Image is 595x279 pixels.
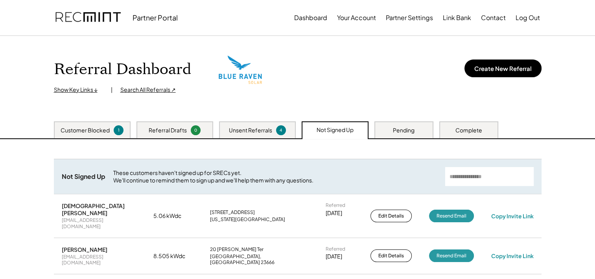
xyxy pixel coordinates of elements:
div: Search All Referrals ↗ [120,86,176,94]
div: [DATE] [326,209,342,217]
div: Not Signed Up [317,126,354,134]
div: [EMAIL_ADDRESS][DOMAIN_NAME] [62,217,136,229]
div: [DEMOGRAPHIC_DATA][PERSON_NAME] [62,202,136,216]
button: Partner Settings [386,10,433,26]
button: Create New Referral [464,60,542,77]
div: Copy Invite Link [491,212,533,219]
div: [DATE] [326,253,342,260]
div: 5.06 kWdc [153,212,193,220]
button: Your Account [337,10,376,26]
img: recmint-logotype%403x.png [55,4,121,31]
button: Dashboard [294,10,327,26]
div: Not Signed Up [62,173,105,181]
button: Link Bank [443,10,471,26]
div: 0 [192,127,199,133]
button: Resend Email [429,210,474,222]
div: Referred [326,246,345,252]
button: Log Out [516,10,540,26]
div: 8.505 kWdc [153,252,193,260]
button: Edit Details [370,210,412,222]
h1: Referral Dashboard [54,60,191,79]
div: [US_STATE][GEOGRAPHIC_DATA] [210,216,285,223]
div: Customer Blocked [61,126,110,134]
button: Resend Email [429,249,474,262]
div: Partner Portal [133,13,178,22]
div: Complete [455,126,482,134]
div: [STREET_ADDRESS] [210,209,255,216]
div: Copy Invite Link [491,252,533,259]
div: Referral Drafts [149,126,187,134]
div: Show Key Links ↓ [54,86,103,94]
div: Unsent Referrals [229,126,272,134]
div: [EMAIL_ADDRESS][DOMAIN_NAME] [62,254,136,266]
img: blue-raven-solar.png [219,56,262,84]
button: Contact [481,10,506,26]
div: Pending [393,126,414,134]
div: [PERSON_NAME] [62,246,107,253]
div: | [111,86,112,94]
div: [GEOGRAPHIC_DATA], [GEOGRAPHIC_DATA] 23666 [210,253,308,266]
div: 4 [277,127,285,133]
div: These customers haven't signed up for SRECs yet. We'll continue to remind them to sign up and we'... [113,169,437,184]
div: Referred [326,202,345,208]
div: 20 [PERSON_NAME] Ter [210,246,263,253]
div: 1 [115,127,122,133]
button: Edit Details [370,249,412,262]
